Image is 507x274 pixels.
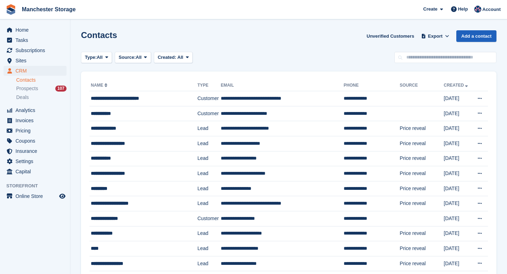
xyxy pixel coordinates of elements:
[456,30,496,42] a: Add a contact
[4,116,67,125] a: menu
[420,30,451,42] button: Export
[4,191,67,201] a: menu
[198,181,221,196] td: Lead
[15,146,58,156] span: Insurance
[444,91,472,106] td: [DATE]
[16,85,38,92] span: Prospects
[444,151,472,166] td: [DATE]
[6,182,70,189] span: Storefront
[4,156,67,166] a: menu
[91,83,109,88] a: Name
[97,54,103,61] span: All
[81,52,112,63] button: Type: All
[58,192,67,200] a: Preview store
[344,80,400,91] th: Phone
[444,226,472,241] td: [DATE]
[428,33,443,40] span: Export
[444,211,472,226] td: [DATE]
[16,94,29,101] span: Deals
[198,226,221,241] td: Lead
[198,121,221,136] td: Lead
[55,86,67,92] div: 107
[221,80,344,91] th: Email
[198,106,221,121] td: Customer
[15,116,58,125] span: Invoices
[4,136,67,146] a: menu
[19,4,79,15] a: Manchester Storage
[4,56,67,66] a: menu
[15,25,58,35] span: Home
[444,241,472,256] td: [DATE]
[15,167,58,176] span: Capital
[158,55,176,60] span: Created:
[15,105,58,115] span: Analytics
[85,54,97,61] span: Type:
[15,126,58,136] span: Pricing
[4,105,67,115] a: menu
[444,256,472,271] td: [DATE]
[400,256,444,271] td: Price reveal
[198,91,221,106] td: Customer
[400,181,444,196] td: Price reveal
[444,136,472,151] td: [DATE]
[4,167,67,176] a: menu
[81,30,117,40] h1: Contacts
[4,35,67,45] a: menu
[198,241,221,256] td: Lead
[15,45,58,55] span: Subscriptions
[458,6,468,13] span: Help
[400,226,444,241] td: Price reveal
[16,94,67,101] a: Deals
[16,85,67,92] a: Prospects 107
[15,191,58,201] span: Online Store
[119,54,136,61] span: Source:
[115,52,151,63] button: Source: All
[444,106,472,121] td: [DATE]
[198,151,221,166] td: Lead
[198,166,221,181] td: Lead
[364,30,417,42] a: Unverified Customers
[198,211,221,226] td: Customer
[400,80,444,91] th: Source
[136,54,142,61] span: All
[444,181,472,196] td: [DATE]
[4,126,67,136] a: menu
[154,52,193,63] button: Created: All
[177,55,183,60] span: All
[15,136,58,146] span: Coupons
[444,83,469,88] a: Created
[6,4,16,15] img: stora-icon-8386f47178a22dfd0bd8f6a31ec36ba5ce8667c1dd55bd0f319d3a0aa187defe.svg
[400,121,444,136] td: Price reveal
[16,77,67,83] a: Contacts
[400,196,444,211] td: Price reveal
[444,166,472,181] td: [DATE]
[400,151,444,166] td: Price reveal
[198,256,221,271] td: Lead
[444,196,472,211] td: [DATE]
[4,45,67,55] a: menu
[15,156,58,166] span: Settings
[423,6,437,13] span: Create
[4,66,67,76] a: menu
[198,80,221,91] th: Type
[15,56,58,66] span: Sites
[400,166,444,181] td: Price reveal
[15,66,58,76] span: CRM
[15,35,58,45] span: Tasks
[482,6,501,13] span: Account
[444,121,472,136] td: [DATE]
[4,146,67,156] a: menu
[4,25,67,35] a: menu
[198,196,221,211] td: Lead
[198,136,221,151] td: Lead
[400,136,444,151] td: Price reveal
[400,241,444,256] td: Price reveal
